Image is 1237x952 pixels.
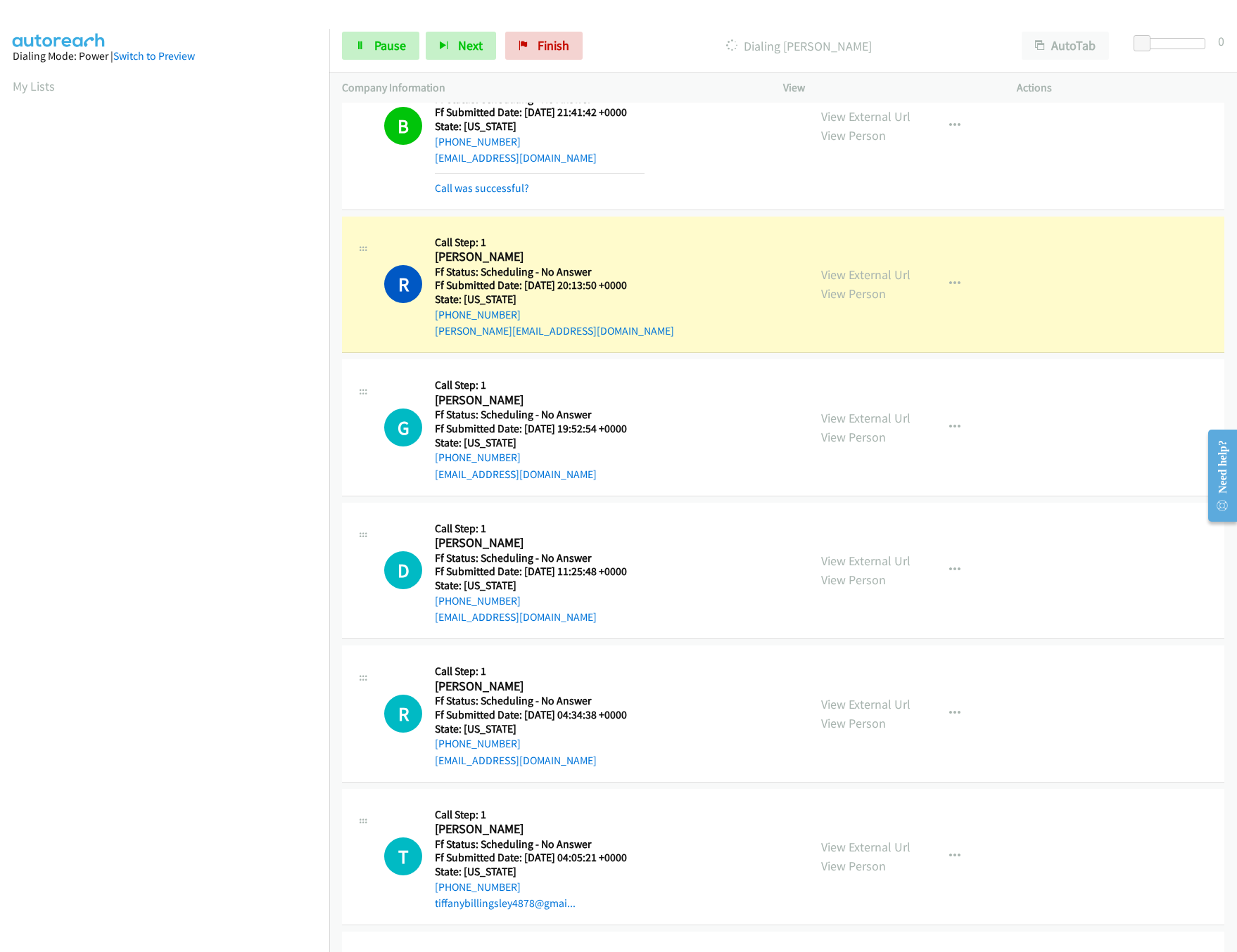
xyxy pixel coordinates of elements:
iframe: Resource Center [1197,420,1237,532]
p: Dialing [PERSON_NAME] [602,37,996,56]
h1: D [384,551,422,589]
a: [PHONE_NUMBER] [435,135,521,148]
span: Next [458,37,483,53]
h1: G [384,409,422,446]
h5: Ff Status: Scheduling - No Answer [435,837,627,851]
h5: Call Step: 1 [435,378,645,392]
button: Next [426,32,496,60]
h5: Ff Status: Scheduling - No Answer [435,694,627,708]
h5: State: [US_STATE] [435,579,627,593]
h5: Ff Submitted Date: [DATE] 20:13:50 +0000 [435,278,674,292]
h5: State: [US_STATE] [435,722,627,736]
div: The call is yet to be attempted [384,551,422,589]
a: [EMAIL_ADDRESS][DOMAIN_NAME] [435,610,597,624]
span: Finish [538,37,569,53]
div: The call is yet to be attempted [384,837,422,875]
a: View External Url [821,266,911,283]
a: Switch to Preview [113,49,195,63]
h5: Ff Status: Scheduling - No Answer [435,265,674,279]
a: View Person [821,572,886,588]
h1: B [384,107,422,145]
h5: Call Step: 1 [435,808,627,822]
h5: Ff Submitted Date: [DATE] 21:41:42 +0000 [435,105,645,120]
h2: [PERSON_NAME] [435,249,645,265]
h5: State: [US_STATE] [435,120,645,134]
a: View Person [821,285,886,302]
a: Finish [505,32,583,60]
a: [EMAIL_ADDRESS][DOMAIN_NAME] [435,754,597,767]
h5: State: [US_STATE] [435,292,674,307]
div: The call is yet to be attempted [384,695,422,733]
div: Delay between calls (in seconds) [1141,38,1205,49]
h2: [PERSON_NAME] [435,821,627,837]
a: View Person [821,858,886,874]
p: Actions [1017,79,1225,96]
a: View Person [821,715,886,731]
h5: State: [US_STATE] [435,865,627,879]
h5: Call Step: 1 [435,236,674,250]
h5: Ff Submitted Date: [DATE] 19:52:54 +0000 [435,422,645,436]
h5: Ff Submitted Date: [DATE] 04:34:38 +0000 [435,708,627,722]
a: View External Url [821,108,911,124]
h5: Call Step: 1 [435,522,627,536]
a: [PHONE_NUMBER] [435,451,521,464]
a: My Lists [13,78,55,94]
h1: R [384,265,422,303]
h5: Ff Submitted Date: [DATE] 11:25:48 +0000 [435,565,627,579]
h5: Ff Status: Scheduling - No Answer [435,551,627,565]
a: View External Url [821,696,911,712]
h2: [PERSON_NAME] [435,678,627,695]
a: View External Url [821,410,911,426]
a: View Person [821,127,886,143]
a: View External Url [821,839,911,855]
h2: [PERSON_NAME] [435,392,645,409]
a: tiffanybillingsley4878@gmai... [435,896,576,910]
a: [EMAIL_ADDRESS][DOMAIN_NAME] [435,151,597,165]
a: [PHONE_NUMBER] [435,880,521,894]
a: View External Url [821,553,911,569]
a: [PHONE_NUMBER] [435,308,521,321]
h1: R [384,695,422,733]
p: Company Information [342,79,758,96]
a: Pause [342,32,419,60]
span: Pause [374,37,406,53]
p: View [783,79,991,96]
a: [PHONE_NUMBER] [435,594,521,607]
a: View Person [821,429,886,445]
button: AutoTab [1022,32,1109,60]
div: The call is yet to be attempted [384,409,422,446]
h5: State: [US_STATE] [435,436,645,450]
div: Dialing Mode: Power | [13,48,317,65]
h5: Ff Status: Scheduling - No Answer [435,408,645,422]
h2: [PERSON_NAME] [435,535,627,551]
a: [PERSON_NAME][EMAIL_ADDRESS][DOMAIN_NAME] [435,324,674,337]
a: [EMAIL_ADDRESS][DOMAIN_NAME] [435,468,597,481]
h5: Ff Submitted Date: [DATE] 04:05:21 +0000 [435,851,627,865]
a: [PHONE_NUMBER] [435,737,521,750]
a: Call was successful? [435,181,529,195]
h1: T [384,837,422,875]
div: 0 [1218,32,1224,51]
iframe: Dialpad [13,108,329,776]
h5: Call Step: 1 [435,664,627,678]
